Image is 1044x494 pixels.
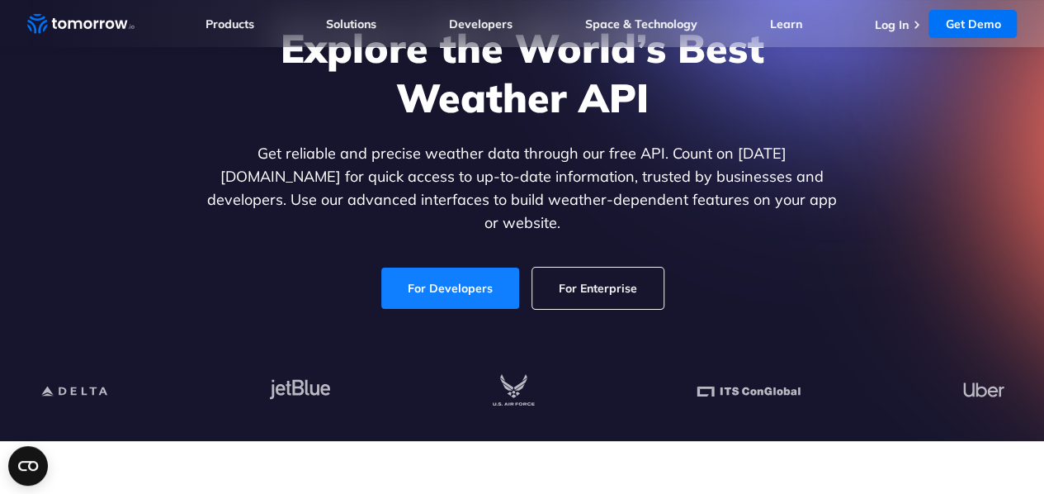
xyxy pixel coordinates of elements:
[27,12,135,36] a: Home link
[532,268,664,309] a: For Enterprise
[204,142,841,235] p: Get reliable and precise weather data through our free API. Count on [DATE][DOMAIN_NAME] for quic...
[874,17,908,32] a: Log In
[381,268,519,309] a: For Developers
[928,10,1017,38] a: Get Demo
[449,17,513,31] a: Developers
[205,17,254,31] a: Products
[585,17,697,31] a: Space & Technology
[770,17,802,31] a: Learn
[204,23,841,122] h1: Explore the World’s Best Weather API
[326,17,376,31] a: Solutions
[8,446,48,486] button: Open CMP widget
